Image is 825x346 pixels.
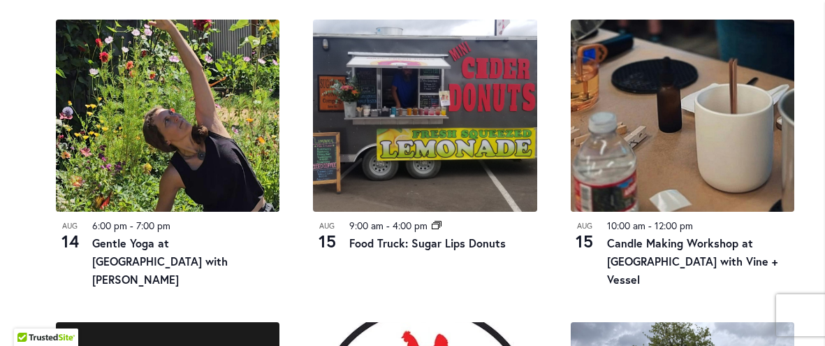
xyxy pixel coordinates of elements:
[349,219,384,232] time: 9:00 am
[655,219,693,232] time: 12:00 pm
[136,219,170,232] time: 7:00 pm
[56,229,84,253] span: 14
[571,229,599,253] span: 15
[607,236,777,287] a: Candle Making Workshop at [GEOGRAPHIC_DATA] with Vine + Vessel
[349,236,506,250] a: Food Truck: Sugar Lips Donuts
[607,219,645,232] time: 10:00 am
[386,219,390,232] span: -
[130,219,133,232] span: -
[571,20,794,212] img: 93f53704220c201f2168fc261161dde5
[313,20,536,212] img: Food Truck: Sugar Lips Apple Cider Donuts
[648,219,652,232] span: -
[571,220,599,232] span: Aug
[313,220,341,232] span: Aug
[92,236,228,287] a: Gentle Yoga at [GEOGRAPHIC_DATA] with [PERSON_NAME]
[92,219,127,232] time: 6:00 pm
[56,220,84,232] span: Aug
[56,20,279,212] img: e584ba9caeef8517f06b2e4325769a61
[393,219,428,232] time: 4:00 pm
[10,296,50,336] iframe: Launch Accessibility Center
[313,229,341,253] span: 15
